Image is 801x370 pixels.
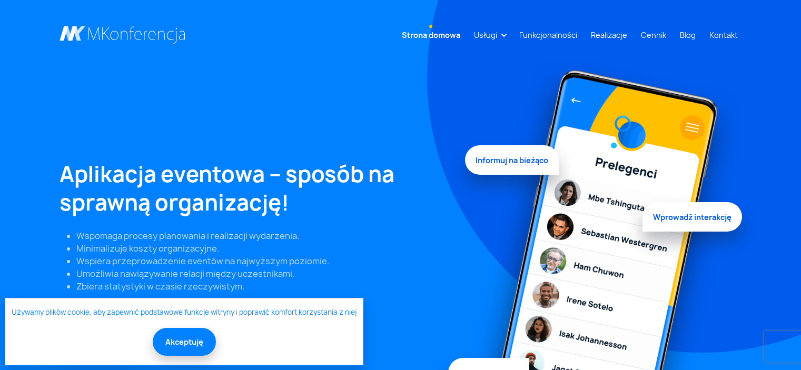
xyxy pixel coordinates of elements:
button: Akceptuję [153,328,216,356]
li: Wspiera przeprowadzenie eventów na najwyższym poziomie. [76,255,452,267]
a: Cennik [637,25,670,45]
a: Blog [676,25,700,45]
li: Minimalizuje koszty organizacyjne. [76,242,452,255]
li: Wspomaga procesy planowania i realizacji wydarzenia. [76,229,452,242]
li: Zbiera statystyki w czasie rzeczywistym. [76,280,452,293]
a: Funkcjonalności [515,25,581,45]
li: Umożliwia nawiązywanie relacji między uczestnikami. [76,267,452,280]
a: Usługi [470,25,501,45]
h1: Aplikacja eventowa – sposób na sprawną organizację! [60,160,452,217]
a: Strona domowa [398,25,464,45]
a: Używamy plików cookie, aby zapewnić podstawowe funkcje witryny i poprawić komfort korzystania z niej [12,307,357,318]
a: Kontakt [705,25,742,45]
span: Informuj na bieżąco [465,148,559,178]
span: Wprowadź interakcję [642,199,742,229]
a: Realizacje [587,25,631,45]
